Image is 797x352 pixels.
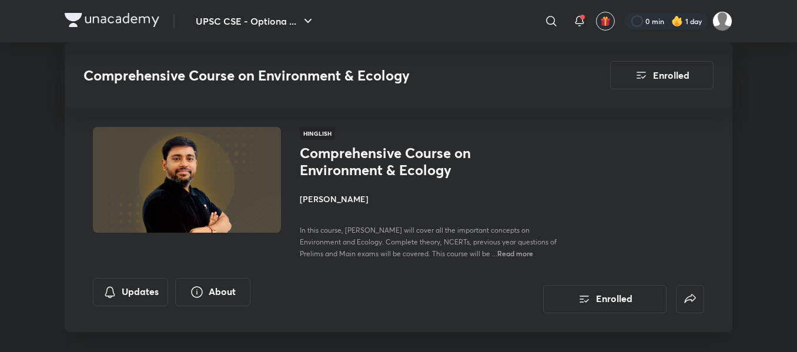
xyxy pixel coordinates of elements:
h1: Comprehensive Course on Environment & Ecology [300,145,492,179]
button: Enrolled [543,285,667,313]
img: streak [671,15,683,27]
img: Gayatri L [712,11,732,31]
button: false [676,285,704,313]
button: UPSC CSE - Optiona ... [189,9,322,33]
img: Company Logo [65,13,159,27]
span: Read more [497,249,533,258]
span: Hinglish [300,127,335,140]
button: About [175,278,250,306]
button: Enrolled [610,61,714,89]
span: In this course, [PERSON_NAME] will cover all the important concepts on Environment and Ecology. C... [300,226,557,258]
img: Thumbnail [91,126,283,234]
h3: Comprehensive Course on Environment & Ecology [83,67,544,84]
button: Updates [93,278,168,306]
button: avatar [596,12,615,31]
img: avatar [600,16,611,26]
a: Company Logo [65,13,159,30]
h4: [PERSON_NAME] [300,193,563,205]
